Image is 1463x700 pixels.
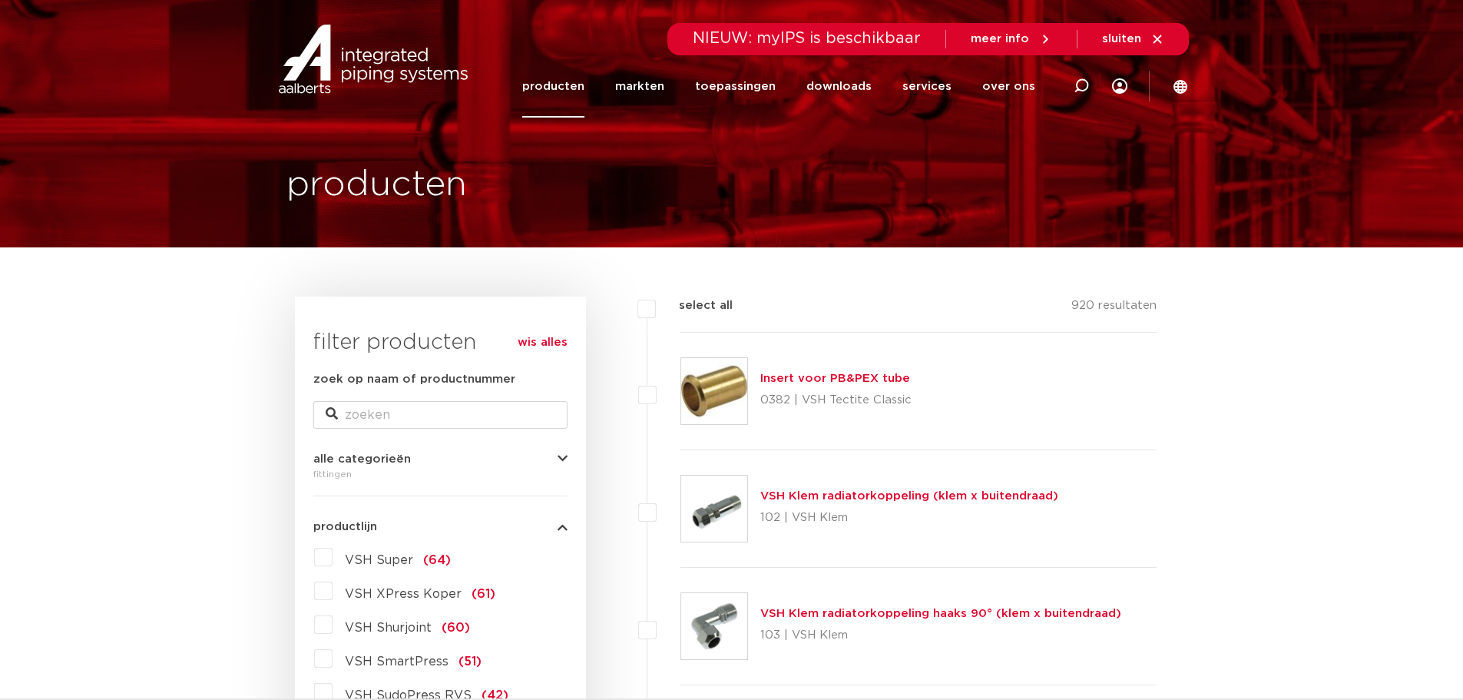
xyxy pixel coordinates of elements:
a: producten [522,55,584,118]
a: wis alles [518,333,568,352]
span: VSH Shurjoint [345,622,432,634]
a: over ons [982,55,1035,118]
a: markten [615,55,664,118]
span: VSH SmartPress [345,655,448,668]
span: (51) [458,655,482,668]
a: VSH Klem radiatorkoppeling haaks 90° (klem x buitendraad) [760,608,1121,619]
a: meer info [971,32,1052,46]
button: alle categorieën [313,453,568,465]
p: 0382 | VSH Tectite Classic [760,388,912,413]
a: toepassingen [695,55,776,118]
h3: filter producten [313,327,568,358]
span: productlijn [313,521,377,532]
span: alle categorieën [313,453,411,465]
button: productlijn [313,521,568,532]
span: (61) [472,588,495,600]
div: fittingen [313,465,568,483]
nav: Menu [522,55,1035,118]
span: (64) [423,554,451,566]
span: sluiten [1102,33,1141,45]
a: sluiten [1102,32,1164,46]
p: 920 resultaten [1071,297,1157,320]
div: my IPS [1112,55,1127,118]
label: zoek op naam of productnummer [313,370,515,389]
img: Thumbnail for Insert voor PB&PEX tube [681,358,747,424]
img: Thumbnail for VSH Klem radiatorkoppeling haaks 90° (klem x buitendraad) [681,593,747,659]
a: services [902,55,952,118]
p: 102 | VSH Klem [760,506,1058,530]
input: zoeken [313,401,568,429]
label: select all [656,297,733,315]
a: downloads [806,55,872,118]
a: VSH Klem radiatorkoppeling (klem x buitendraad) [760,490,1058,502]
h1: producten [286,161,467,210]
span: NIEUW: myIPS is beschikbaar [693,31,921,46]
span: (60) [442,622,470,634]
img: Thumbnail for VSH Klem radiatorkoppeling (klem x buitendraad) [681,476,747,542]
p: 103 | VSH Klem [760,623,1121,648]
a: Insert voor PB&PEX tube [760,373,910,384]
span: VSH Super [345,554,413,566]
span: VSH XPress Koper [345,588,462,600]
span: meer info [971,33,1029,45]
